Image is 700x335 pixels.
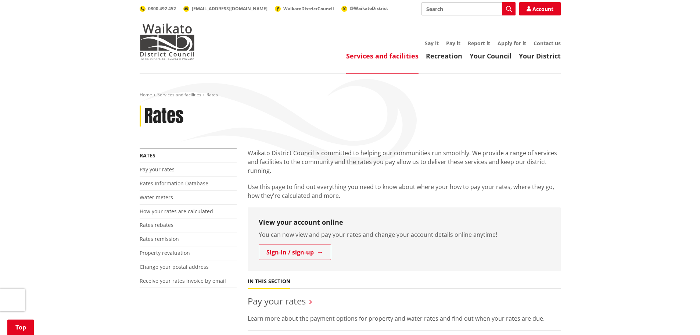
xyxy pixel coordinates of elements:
[183,6,268,12] a: [EMAIL_ADDRESS][DOMAIN_NAME]
[468,40,490,47] a: Report it
[421,2,516,15] input: Search input
[140,180,208,187] a: Rates Information Database
[140,152,155,159] a: Rates
[519,51,561,60] a: Your District
[426,51,462,60] a: Recreation
[248,278,290,285] h5: In this section
[275,6,334,12] a: WaikatoDistrictCouncil
[259,245,331,260] a: Sign-in / sign-up
[140,249,190,256] a: Property revaluation
[157,92,201,98] a: Services and facilities
[498,40,526,47] a: Apply for it
[140,277,226,284] a: Receive your rates invoice by email
[283,6,334,12] span: WaikatoDistrictCouncil
[248,295,306,307] a: Pay your rates
[140,92,152,98] a: Home
[248,149,561,175] p: Waikato District Council is committed to helping our communities run smoothly. We provide a range...
[140,194,173,201] a: Water meters
[148,6,176,12] span: 0800 492 452
[259,230,550,239] p: You can now view and pay your rates and change your account details online anytime!
[140,263,209,270] a: Change your postal address
[7,320,34,335] a: Top
[346,51,419,60] a: Services and facilities
[140,235,179,242] a: Rates remission
[140,166,175,173] a: Pay your rates
[248,314,561,323] p: Learn more about the payment options for property and water rates and find out when your rates ar...
[140,208,213,215] a: How your rates are calculated
[470,51,511,60] a: Your Council
[207,92,218,98] span: Rates
[259,218,550,227] h3: View your account online
[140,24,195,60] img: Waikato District Council - Te Kaunihera aa Takiwaa o Waikato
[425,40,439,47] a: Say it
[534,40,561,47] a: Contact us
[140,6,176,12] a: 0800 492 452
[350,5,388,11] span: @WaikatoDistrict
[140,221,173,228] a: Rates rebates
[192,6,268,12] span: [EMAIL_ADDRESS][DOMAIN_NAME]
[519,2,561,15] a: Account
[140,92,561,98] nav: breadcrumb
[248,182,561,200] p: Use this page to find out everything you need to know about where your how to pay your rates, whe...
[144,106,184,127] h1: Rates
[446,40,460,47] a: Pay it
[341,5,388,11] a: @WaikatoDistrict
